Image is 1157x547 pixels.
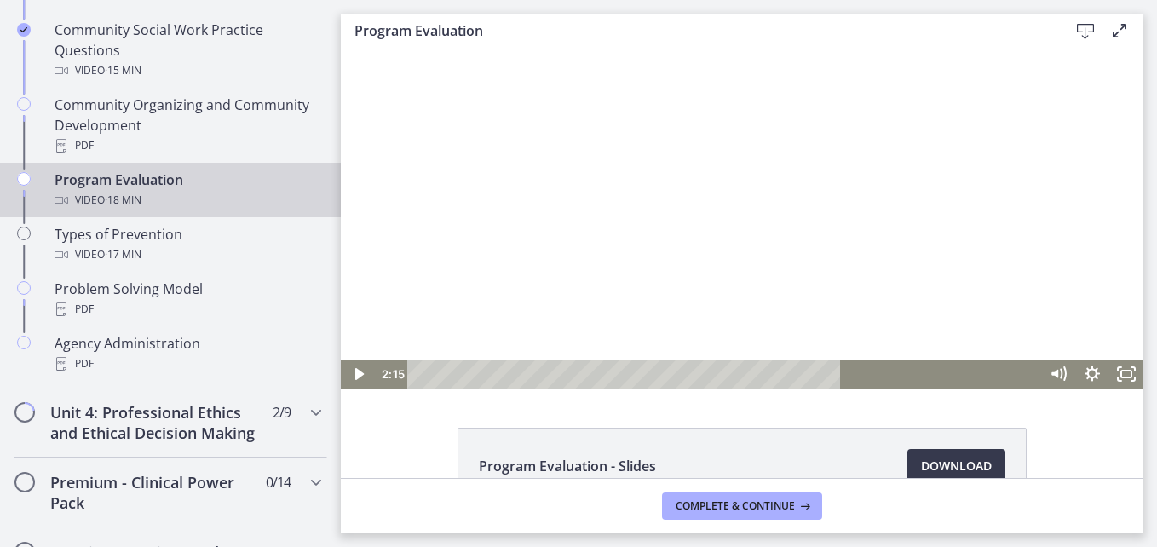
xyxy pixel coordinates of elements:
button: Mute [700,310,734,339]
button: Complete & continue [662,492,822,520]
div: Community Social Work Practice Questions [55,20,320,81]
div: Community Organizing and Community Development [55,95,320,156]
span: Program Evaluation - Slides [479,456,656,476]
i: Completed [17,23,31,37]
a: Download [907,449,1005,483]
h2: Premium - Clinical Power Pack [50,472,258,513]
span: · 15 min [105,60,141,81]
iframe: Video Lesson [341,49,1143,389]
span: · 18 min [105,190,141,210]
h2: Unit 4: Professional Ethics and Ethical Decision Making [50,402,258,443]
div: Video [55,245,320,265]
button: Show settings menu [734,310,768,339]
div: PDF [55,354,320,374]
button: Fullscreen [768,310,803,339]
div: Video [55,190,320,210]
span: Complete & continue [676,499,795,513]
div: PDF [55,299,320,320]
div: Video [55,60,320,81]
span: · 17 min [105,245,141,265]
span: Download [921,456,992,476]
div: Program Evaluation [55,170,320,210]
div: PDF [55,135,320,156]
div: Types of Prevention [55,224,320,265]
span: 2 / 9 [273,402,291,423]
div: Agency Administration [55,333,320,374]
h3: Program Evaluation [354,20,1041,41]
span: 0 / 14 [266,472,291,492]
div: Problem Solving Model [55,279,320,320]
